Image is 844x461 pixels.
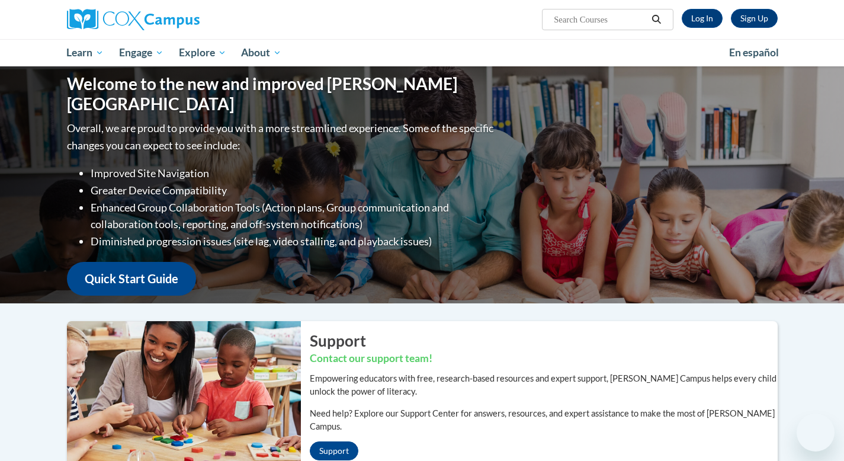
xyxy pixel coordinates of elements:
a: Support [310,441,358,460]
img: Cox Campus [67,9,200,30]
h1: Welcome to the new and improved [PERSON_NAME][GEOGRAPHIC_DATA] [67,74,496,114]
p: Overall, we are proud to provide you with a more streamlined experience. Some of the specific cha... [67,120,496,154]
h2: Support [310,330,778,351]
a: Learn [59,39,112,66]
button: Search [647,12,665,27]
li: Enhanced Group Collaboration Tools (Action plans, Group communication and collaboration tools, re... [91,199,496,233]
a: Cox Campus [67,9,292,30]
span: Explore [179,46,226,60]
li: Diminished progression issues (site lag, video stalling, and playback issues) [91,233,496,250]
span: Engage [119,46,163,60]
span: About [241,46,281,60]
iframe: Button to launch messaging window [797,414,835,452]
input: Search Courses [553,12,647,27]
a: About [233,39,289,66]
a: Quick Start Guide [67,262,196,296]
div: Main menu [49,39,795,66]
p: Empowering educators with free, research-based resources and expert support, [PERSON_NAME] Campus... [310,372,778,398]
a: Log In [682,9,723,28]
span: Learn [66,46,104,60]
p: Need help? Explore our Support Center for answers, resources, and expert assistance to make the m... [310,407,778,433]
li: Greater Device Compatibility [91,182,496,199]
a: Engage [111,39,171,66]
h3: Contact our support team! [310,351,778,366]
a: Register [731,9,778,28]
li: Improved Site Navigation [91,165,496,182]
span: En español [729,46,779,59]
a: En español [721,40,787,65]
a: Explore [171,39,234,66]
